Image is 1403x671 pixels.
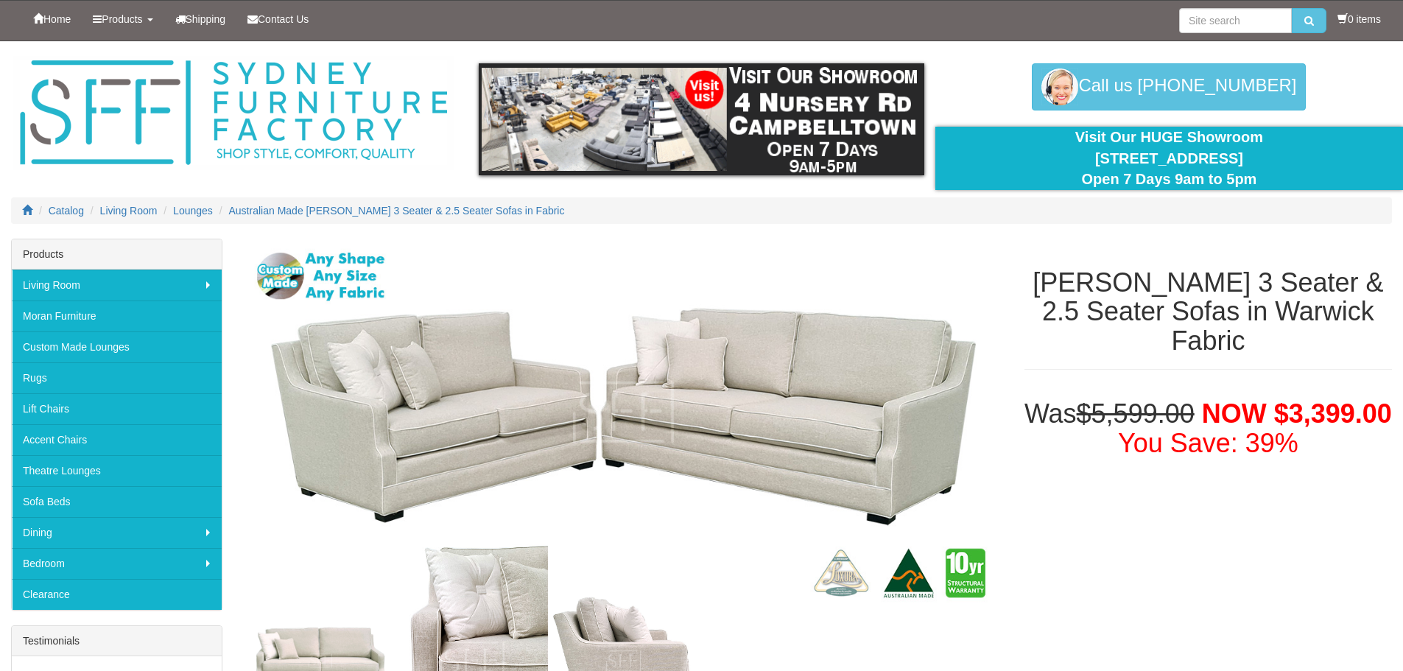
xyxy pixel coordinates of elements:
[82,1,163,38] a: Products
[12,579,222,610] a: Clearance
[100,205,158,217] a: Living Room
[236,1,320,38] a: Contact Us
[12,270,222,301] a: Living Room
[186,13,226,25] span: Shipping
[173,205,213,217] a: Lounges
[1337,12,1381,27] li: 0 items
[1179,8,1292,33] input: Site search
[12,393,222,424] a: Lift Chairs
[12,239,222,270] div: Products
[164,1,237,38] a: Shipping
[258,13,309,25] span: Contact Us
[12,455,222,486] a: Theatre Lounges
[49,205,84,217] a: Catalog
[12,362,222,393] a: Rugs
[946,127,1392,190] div: Visit Our HUGE Showroom [STREET_ADDRESS] Open 7 Days 9am to 5pm
[1024,268,1392,356] h1: [PERSON_NAME] 3 Seater & 2.5 Seater Sofas in Warwick Fabric
[22,1,82,38] a: Home
[12,301,222,331] a: Moran Furniture
[12,331,222,362] a: Custom Made Lounges
[13,56,454,170] img: Sydney Furniture Factory
[229,205,565,217] a: Australian Made [PERSON_NAME] 3 Seater & 2.5 Seater Sofas in Fabric
[1202,398,1392,429] span: NOW $3,399.00
[1077,398,1195,429] del: $5,599.00
[12,486,222,517] a: Sofa Beds
[12,424,222,455] a: Accent Chairs
[12,626,222,656] div: Testimonials
[12,517,222,548] a: Dining
[1118,428,1298,458] font: You Save: 39%
[102,13,142,25] span: Products
[12,548,222,579] a: Bedroom
[43,13,71,25] span: Home
[479,63,924,175] img: showroom.gif
[1024,399,1392,457] h1: Was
